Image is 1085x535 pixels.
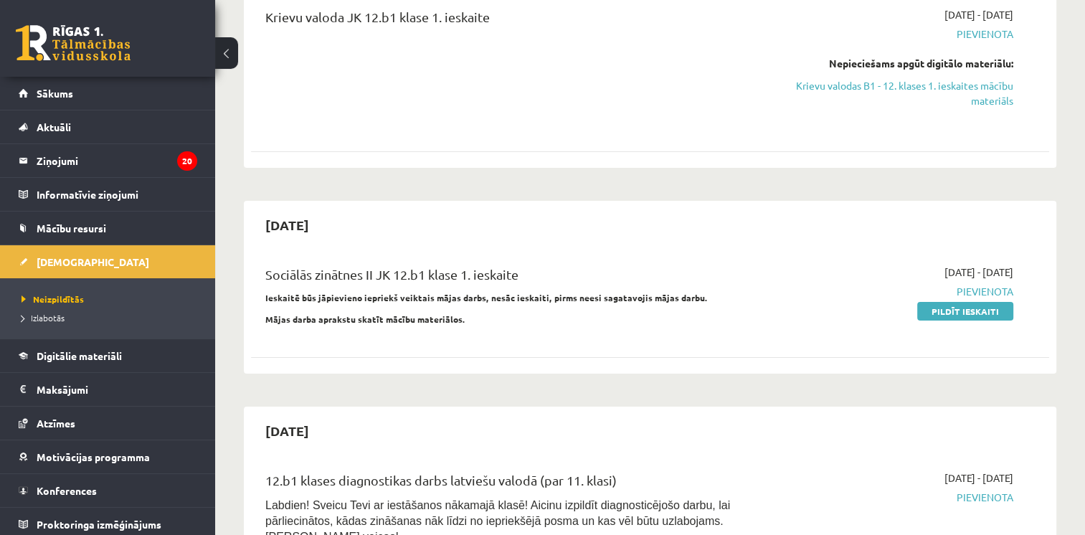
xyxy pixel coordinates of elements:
a: Krievu valodas B1 - 12. klases 1. ieskaites mācību materiāls [778,78,1013,108]
span: [DATE] - [DATE] [944,7,1013,22]
span: Pievienota [778,27,1013,42]
strong: Mājas darba aprakstu skatīt mācību materiālos. [265,313,465,325]
span: Pievienota [778,490,1013,505]
span: Digitālie materiāli [37,349,122,362]
span: Sākums [37,87,73,100]
strong: Ieskaitē būs jāpievieno iepriekš veiktais mājas darbs, nesāc ieskaiti, pirms neesi sagatavojis mā... [265,292,708,303]
span: Pievienota [778,284,1013,299]
a: Neizpildītās [22,293,201,306]
div: Nepieciešams apgūt digitālo materiālu: [778,56,1013,71]
a: Konferences [19,474,197,507]
i: 20 [177,151,197,171]
h2: [DATE] [251,414,323,448]
a: Mācību resursi [19,212,197,245]
a: Izlabotās [22,311,201,324]
a: Ziņojumi20 [19,144,197,177]
a: Digitālie materiāli [19,339,197,372]
span: Aktuāli [37,120,71,133]
span: Mācību resursi [37,222,106,235]
span: [DATE] - [DATE] [944,470,1013,486]
a: Informatīvie ziņojumi [19,178,197,211]
h2: [DATE] [251,208,323,242]
a: Motivācijas programma [19,440,197,473]
a: Maksājumi [19,373,197,406]
span: Izlabotās [22,312,65,323]
a: Pildīt ieskaiti [917,302,1013,321]
span: Atzīmes [37,417,75,430]
a: Rīgas 1. Tālmācības vidusskola [16,25,131,61]
span: Motivācijas programma [37,450,150,463]
legend: Informatīvie ziņojumi [37,178,197,211]
a: Aktuāli [19,110,197,143]
a: [DEMOGRAPHIC_DATA] [19,245,197,278]
div: 12.b1 klases diagnostikas darbs latviešu valodā (par 11. klasi) [265,470,757,497]
span: Neizpildītās [22,293,84,305]
a: Atzīmes [19,407,197,440]
span: Proktoringa izmēģinājums [37,518,161,531]
div: Sociālās zinātnes II JK 12.b1 klase 1. ieskaite [265,265,757,291]
span: [DEMOGRAPHIC_DATA] [37,255,149,268]
div: Krievu valoda JK 12.b1 klase 1. ieskaite [265,7,757,34]
legend: Ziņojumi [37,144,197,177]
span: Konferences [37,484,97,497]
legend: Maksājumi [37,373,197,406]
span: [DATE] - [DATE] [944,265,1013,280]
a: Sākums [19,77,197,110]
